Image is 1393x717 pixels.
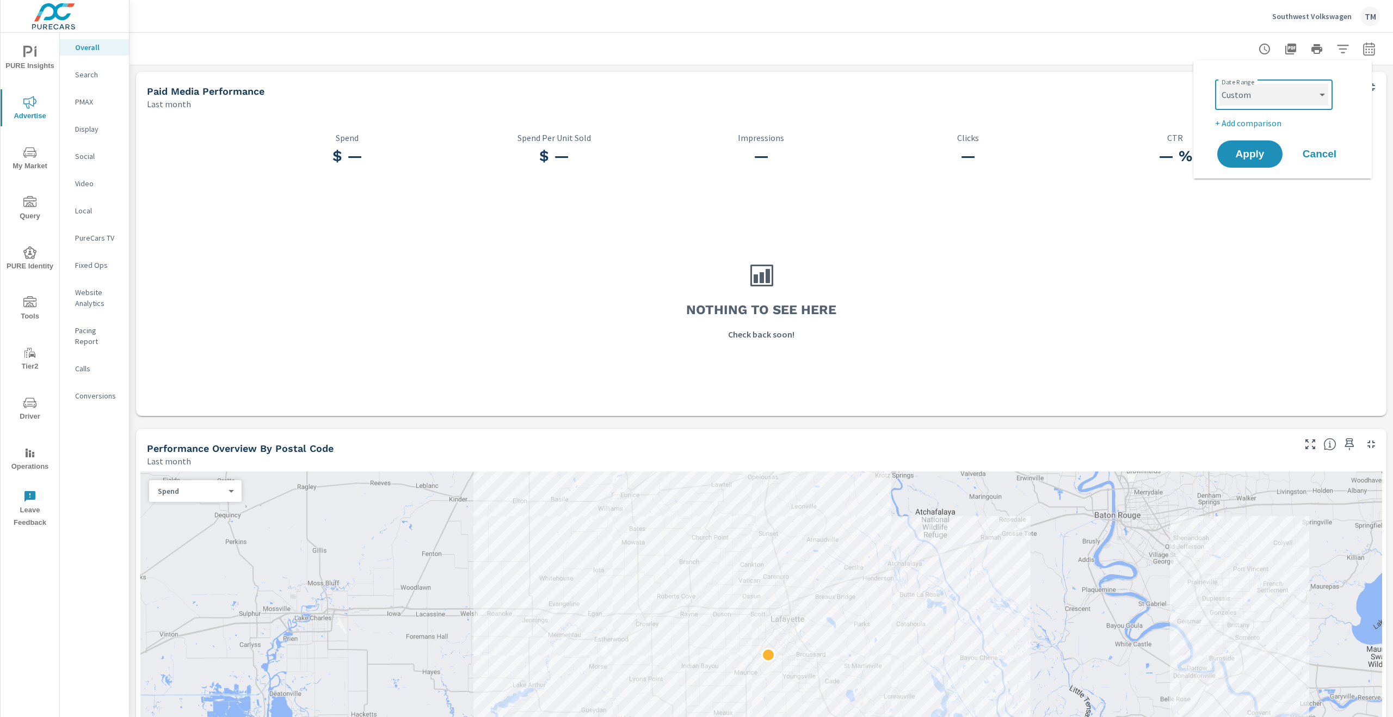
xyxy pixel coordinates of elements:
[60,203,129,219] div: Local
[75,363,120,374] p: Calls
[4,346,56,373] span: Tier2
[75,205,120,216] p: Local
[60,66,129,83] div: Search
[75,287,120,309] p: Website Analytics
[1280,38,1302,60] button: "Export Report to PDF"
[149,486,233,497] div: Spend
[75,96,120,107] p: PMAX
[4,46,56,72] span: PURE Insights
[75,178,120,189] p: Video
[75,232,120,243] p: PureCars TV
[75,69,120,80] p: Search
[4,490,56,529] span: Leave Feedback
[4,246,56,273] span: PURE Identity
[244,133,451,143] p: Spend
[147,97,191,111] p: Last month
[75,124,120,134] p: Display
[865,147,1071,166] h3: —
[147,85,264,97] h5: Paid Media Performance
[4,196,56,223] span: Query
[4,446,56,473] span: Operations
[451,147,658,166] h3: $ —
[60,230,129,246] div: PureCars TV
[75,260,120,271] p: Fixed Ops
[1287,140,1352,168] button: Cancel
[658,147,865,166] h3: —
[60,257,129,273] div: Fixed Ops
[1215,117,1354,130] p: + Add comparison
[4,146,56,173] span: My Market
[4,396,56,423] span: Driver
[1072,133,1279,143] p: CTR
[1,33,59,534] div: nav menu
[60,388,129,404] div: Conversions
[1332,38,1354,60] button: Apply Filters
[451,133,658,143] p: Spend Per Unit Sold
[865,133,1071,143] p: Clicks
[75,390,120,401] p: Conversions
[147,443,334,454] h5: Performance Overview By Postal Code
[75,151,120,162] p: Social
[658,133,865,143] p: Impressions
[60,148,129,164] div: Social
[60,39,129,56] div: Overall
[1072,147,1279,166] h3: — %
[60,322,129,350] div: Pacing Report
[60,175,129,192] div: Video
[75,42,120,53] p: Overall
[1302,436,1319,453] button: Make Fullscreen
[1306,38,1328,60] button: Print Report
[1323,438,1336,451] span: Understand performance data by postal code. Individual postal codes can be selected and expanded ...
[4,296,56,323] span: Tools
[1272,11,1352,21] p: Southwest Volkswagen
[1298,149,1341,159] span: Cancel
[728,328,794,341] p: Check back soon!
[1228,149,1272,159] span: Apply
[4,96,56,122] span: Advertise
[1358,38,1380,60] button: Select Date Range
[60,121,129,137] div: Display
[1360,7,1380,26] div: TM
[244,147,451,166] h3: $ —
[1217,140,1283,168] button: Apply
[158,486,224,496] p: Spend
[1341,436,1358,453] span: Save this to your personalized report
[60,360,129,377] div: Calls
[60,94,129,110] div: PMAX
[686,301,836,319] h3: Nothing to see here
[75,325,120,347] p: Pacing Report
[60,284,129,311] div: Website Analytics
[147,455,191,468] p: Last month
[1363,436,1380,453] button: Minimize Widget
